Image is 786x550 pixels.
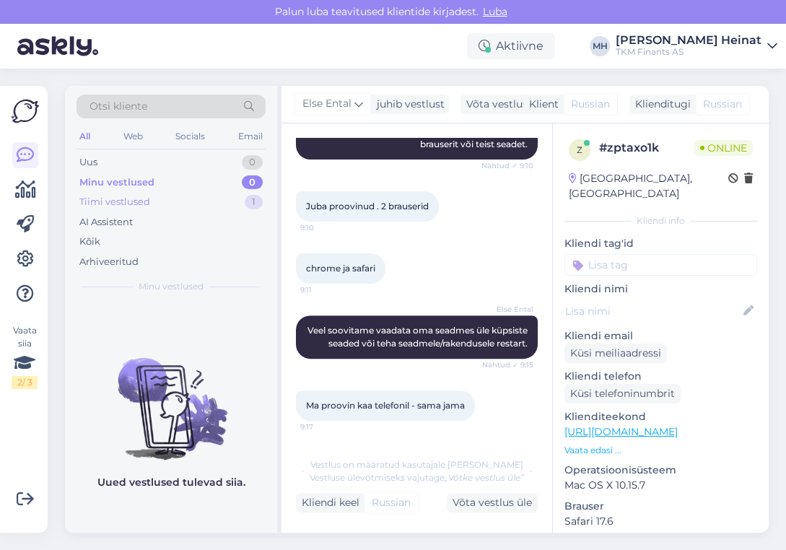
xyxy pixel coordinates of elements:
span: Vestlus on määratud kasutajale [PERSON_NAME] [310,459,523,470]
div: All [77,127,93,146]
p: Kliendi email [564,328,757,344]
div: Email [235,127,266,146]
p: Safari 17.6 [564,514,757,529]
div: Aktiivne [467,33,555,59]
span: Veel soovitame vaadata oma seadmes üle küpsiste seaded või teha seadmele/rakendusele restart. [307,325,530,349]
span: Otsi kliente [89,99,147,114]
span: Juba proovinud . 2 brauserid [306,201,429,211]
div: 1 [245,195,263,209]
span: Minu vestlused [139,280,204,293]
input: Lisa tag [564,254,757,276]
div: Kõik [79,235,100,249]
img: Askly Logo [12,97,39,125]
div: AI Assistent [79,215,133,230]
div: juhib vestlust [371,97,445,112]
span: chrome ja safari [306,263,375,274]
p: Uued vestlused tulevad siia. [97,475,245,490]
div: # zptaxo1k [599,139,694,157]
p: Kliendi tag'id [564,236,757,251]
span: Russian [372,495,411,510]
div: Võta vestlus üle [460,95,551,114]
div: Minu vestlused [79,175,154,190]
p: Mac OS X 10.15.7 [564,478,757,493]
i: „Võtke vestlus üle” [445,472,524,483]
span: Russian [703,97,742,112]
div: Küsi meiliaadressi [564,344,667,363]
input: Lisa nimi [565,303,741,319]
p: Operatsioonisüsteem [564,463,757,478]
div: 0 [242,175,263,190]
p: Klienditeekond [564,409,757,424]
div: TKM Finants AS [616,46,761,58]
div: [PERSON_NAME] Heinat [616,35,761,46]
a: [URL][DOMAIN_NAME] [564,425,678,438]
div: [GEOGRAPHIC_DATA], [GEOGRAPHIC_DATA] [569,171,728,201]
div: Klienditugi [629,97,691,112]
div: Arhiveeritud [79,255,139,269]
div: Tiimi vestlused [79,195,150,209]
span: 9:17 [300,422,354,432]
span: Russian [571,97,610,112]
p: Brauser [564,499,757,514]
span: Nähtud ✓ 9:15 [479,359,533,370]
div: Kliendi info [564,214,757,227]
div: Kliendi keel [296,495,359,510]
span: Nähtud ✓ 9:10 [479,160,533,171]
a: [PERSON_NAME] HeinatTKM Finants AS [616,35,777,58]
div: 2 / 3 [12,376,38,389]
span: Vestluse ülevõtmiseks vajutage [310,472,524,483]
div: Uus [79,155,97,170]
div: Võta vestlus üle [447,493,538,512]
div: MH [590,36,610,56]
img: No chats [65,332,277,462]
span: Online [694,140,753,156]
span: z [577,144,582,155]
span: Else Ental [302,96,351,112]
div: Klient [523,97,559,112]
span: Else Ental [479,304,533,315]
span: Ma proovin kaa telefonil - sama jama [306,400,465,411]
span: Luba [479,5,512,18]
div: Socials [173,127,208,146]
p: Kliendi nimi [564,281,757,297]
p: Vaata edasi ... [564,444,757,457]
div: Vaata siia [12,324,38,389]
span: 9:10 [300,222,354,233]
div: Küsi telefoninumbrit [564,384,681,403]
div: Web [121,127,146,146]
span: 9:11 [300,284,354,295]
div: 0 [242,155,263,170]
p: Kliendi telefon [564,369,757,384]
